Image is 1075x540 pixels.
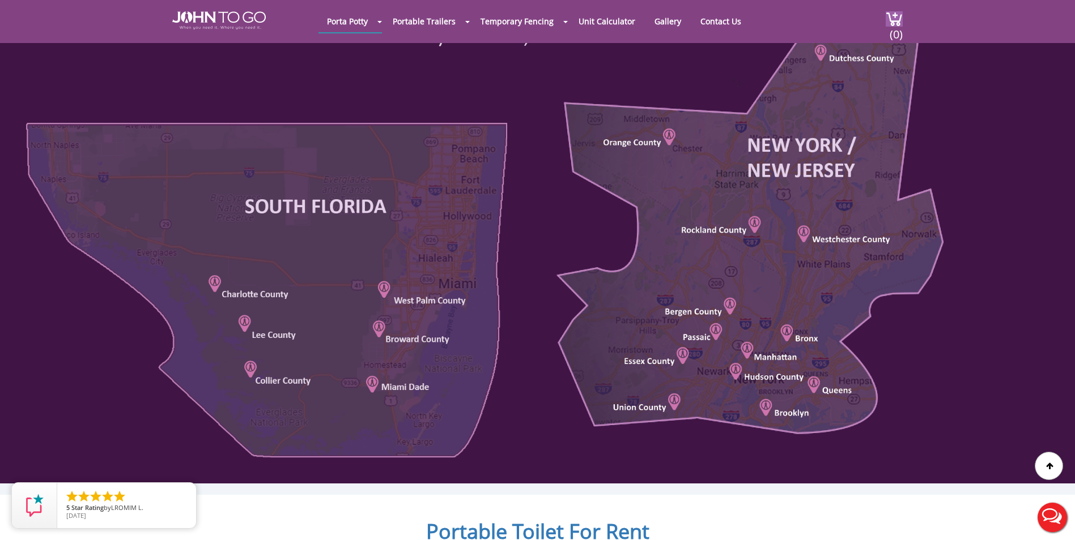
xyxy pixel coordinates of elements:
img: cart a [886,11,903,27]
li:  [65,490,79,503]
img: JOHN to go [172,11,266,29]
a: Temporary Fencing [472,10,562,32]
span: 5 [66,503,70,512]
span: (0) [889,18,903,42]
span: Star Rating [71,503,104,512]
a: Gallery [646,10,690,32]
a: Contact Us [692,10,750,32]
li:  [113,490,126,503]
span: LROMIM L. [111,503,143,512]
li:  [101,490,114,503]
span: [DATE] [66,511,86,520]
a: Porta Potty [318,10,376,32]
button: Live Chat [1030,495,1075,540]
a: Portable Trailers [384,10,464,32]
li:  [77,490,91,503]
a: Unit Calculator [570,10,644,32]
li:  [89,490,103,503]
img: Review Rating [23,494,46,517]
span: by [66,504,187,512]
